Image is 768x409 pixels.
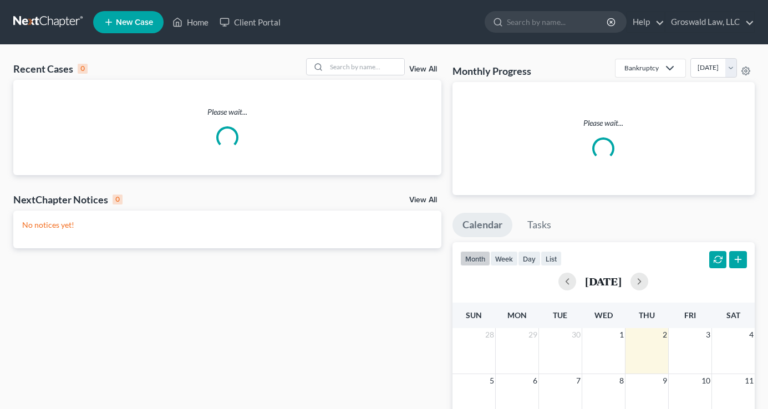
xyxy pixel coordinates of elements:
[78,64,88,74] div: 0
[726,310,740,320] span: Sat
[489,374,495,387] span: 5
[662,374,668,387] span: 9
[517,213,561,237] a: Tasks
[541,251,562,266] button: list
[167,12,214,32] a: Home
[618,328,625,341] span: 1
[460,251,490,266] button: month
[214,12,286,32] a: Client Portal
[518,251,541,266] button: day
[627,12,664,32] a: Help
[466,310,482,320] span: Sun
[700,374,711,387] span: 10
[116,18,153,27] span: New Case
[452,213,512,237] a: Calendar
[327,59,404,75] input: Search by name...
[409,196,437,204] a: View All
[13,193,123,206] div: NextChapter Notices
[575,374,582,387] span: 7
[13,106,441,117] p: Please wait...
[527,328,538,341] span: 29
[705,328,711,341] span: 3
[532,374,538,387] span: 6
[507,310,527,320] span: Mon
[594,310,613,320] span: Wed
[13,62,88,75] div: Recent Cases
[662,328,668,341] span: 2
[571,328,582,341] span: 30
[409,65,437,73] a: View All
[507,12,608,32] input: Search by name...
[665,12,754,32] a: Groswald Law, LLC
[639,310,655,320] span: Thu
[585,275,622,287] h2: [DATE]
[624,63,659,73] div: Bankruptcy
[553,310,567,320] span: Tue
[113,195,123,204] div: 0
[684,310,696,320] span: Fri
[748,328,755,341] span: 4
[490,251,518,266] button: week
[744,374,755,387] span: 11
[618,374,625,387] span: 8
[461,117,746,129] p: Please wait...
[452,64,531,78] h3: Monthly Progress
[484,328,495,341] span: 28
[22,219,433,231] p: No notices yet!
